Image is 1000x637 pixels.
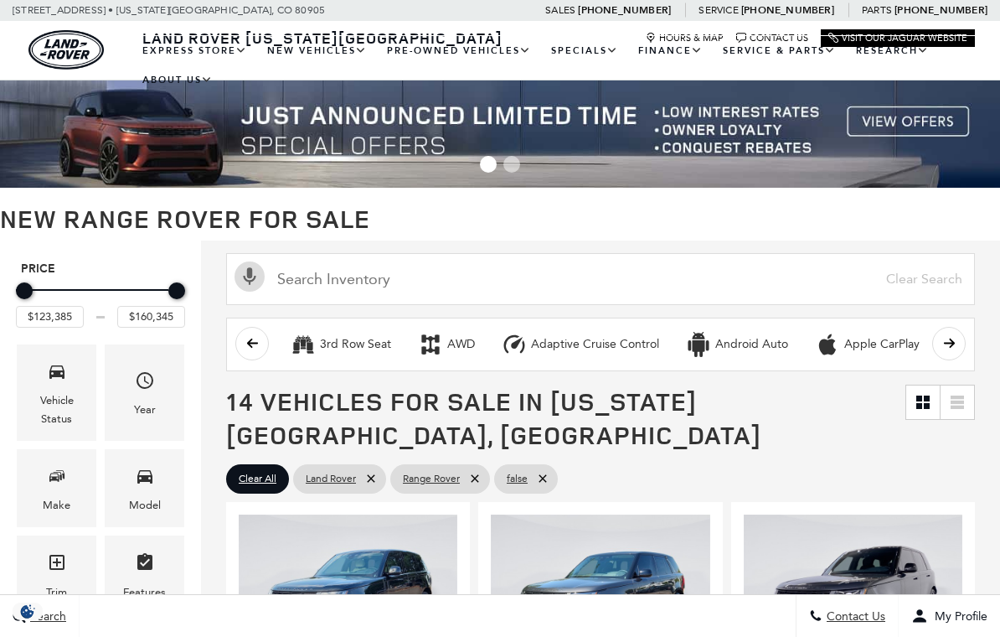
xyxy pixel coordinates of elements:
div: Model [129,496,161,515]
button: AWDAWD [409,327,484,362]
span: My Profile [928,609,987,624]
img: Land Rover [28,30,104,70]
section: Click to Open Cookie Consent Modal [8,603,47,620]
div: Android Auto [715,337,788,352]
div: Vehicle Status [29,391,84,428]
a: [PHONE_NUMBER] [894,3,987,17]
div: Trim [46,583,67,602]
span: Contact Us [822,609,885,624]
span: Trim [47,548,67,583]
div: 3rd Row Seat [320,337,391,352]
button: Apple CarPlayApple CarPlay [806,327,929,362]
a: [PHONE_NUMBER] [741,3,834,17]
a: [STREET_ADDRESS] • [US_STATE][GEOGRAPHIC_DATA], CO 80905 [13,4,325,16]
a: Pre-Owned Vehicles [377,36,541,65]
div: Adaptive Cruise Control [502,332,527,357]
div: Android Auto [686,332,711,357]
button: 3rd Row Seat3rd Row Seat [281,327,400,362]
span: Go to slide 1 [480,156,497,173]
a: Hours & Map [646,33,724,44]
span: 14 Vehicles for Sale in [US_STATE][GEOGRAPHIC_DATA], [GEOGRAPHIC_DATA] [226,384,761,452]
div: Maximum Price [168,282,185,299]
input: Minimum [16,306,84,328]
a: land-rover [28,30,104,70]
a: New Vehicles [257,36,377,65]
h5: Price [21,262,180,277]
div: Adaptive Cruise Control [531,337,659,352]
div: AWD [447,337,475,352]
button: scroll left [235,327,269,360]
span: Parts [862,4,892,16]
a: EXPRESS STORE [132,36,257,65]
span: false [507,469,528,489]
button: Adaptive Cruise ControlAdaptive Cruise Control [492,327,668,362]
div: TrimTrim [17,536,96,614]
div: Apple CarPlay [844,337,920,352]
div: ModelModel [105,449,184,527]
button: Open user profile menu [899,595,1000,637]
a: Visit Our Jaguar Website [828,33,967,44]
span: Make [47,462,67,496]
a: Research [846,36,939,65]
div: VehicleVehicle Status [17,344,96,441]
svg: Click to toggle on voice search [235,262,265,292]
div: Year [134,401,156,419]
button: Android AutoAndroid Auto [677,327,797,362]
span: Features [135,548,155,583]
a: Land Rover [US_STATE][GEOGRAPHIC_DATA] [132,28,513,48]
img: Opt-Out Icon [8,603,47,620]
div: FeaturesFeatures [105,536,184,614]
span: Land Rover [306,469,356,489]
a: Finance [628,36,713,65]
span: Service [698,4,738,16]
input: Maximum [117,306,185,328]
span: Range Rover [403,469,460,489]
a: Service & Parts [713,36,846,65]
a: Specials [541,36,628,65]
span: Land Rover [US_STATE][GEOGRAPHIC_DATA] [142,28,503,48]
div: Make [43,496,70,515]
span: Vehicle [47,357,67,391]
a: [PHONE_NUMBER] [578,3,671,17]
span: Go to slide 2 [503,156,520,173]
input: Search Inventory [226,253,975,305]
span: Model [135,462,155,496]
button: scroll right [932,327,966,360]
span: Clear All [239,469,276,489]
span: Year [135,366,155,401]
div: 3rd Row Seat [291,332,316,357]
nav: Main Navigation [132,36,975,95]
a: About Us [132,65,223,95]
div: AWD [418,332,443,357]
div: Features [123,583,166,602]
a: Contact Us [736,33,808,44]
span: Sales [545,4,575,16]
div: Minimum Price [16,282,33,299]
div: MakeMake [17,449,96,527]
div: YearYear [105,344,184,441]
div: Price [16,277,185,328]
div: Apple CarPlay [815,332,840,357]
